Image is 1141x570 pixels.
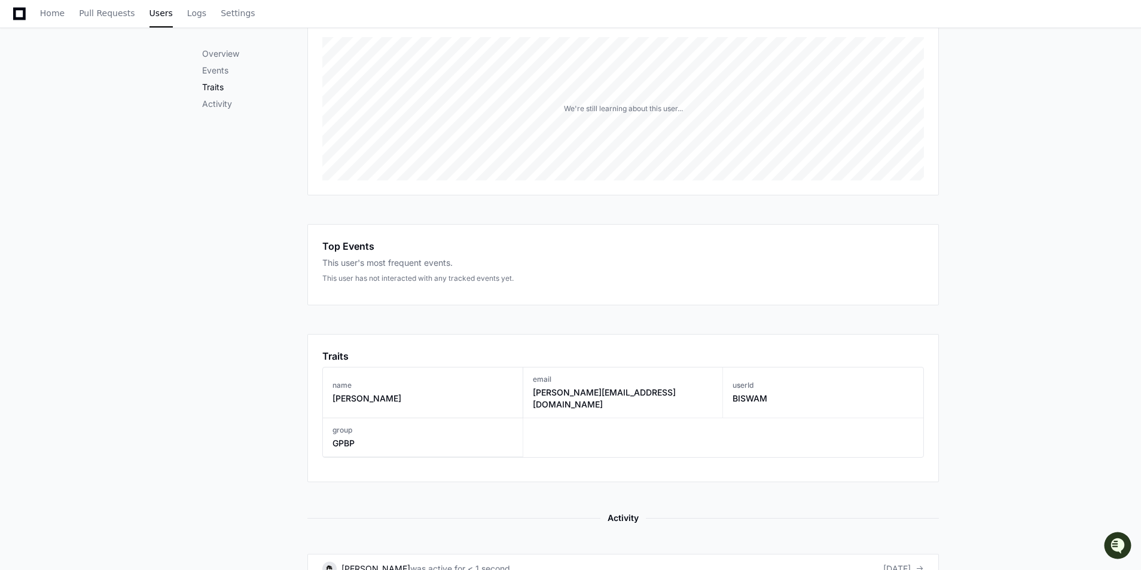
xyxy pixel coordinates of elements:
[332,393,401,404] h3: [PERSON_NAME]
[40,10,65,17] span: Home
[12,48,218,67] div: Welcome
[12,12,36,36] img: PlayerZero
[187,10,206,17] span: Logs
[119,125,145,134] span: Pylon
[41,101,151,111] div: We're available if you need us!
[202,81,307,93] p: Traits
[564,104,683,114] div: We're still learning about this user...
[150,10,173,17] span: Users
[332,381,401,390] h3: name
[203,93,218,107] button: Start new chat
[322,257,924,269] div: This user's most frequent events.
[533,387,713,410] h3: [PERSON_NAME][EMAIL_ADDRESS][DOMAIN_NAME]
[1103,531,1135,563] iframe: Open customer support
[202,48,307,60] p: Overview
[322,274,924,283] div: This user has not interacted with any tracked events yet.
[733,393,767,404] h3: BISWAM
[322,349,349,363] h1: Traits
[533,375,713,384] h3: email
[84,125,145,134] a: Powered byPylon
[41,89,196,101] div: Start new chat
[202,65,307,76] p: Events
[322,239,374,253] h1: Top Events
[12,89,33,111] img: 1756235613930-3d25f9e4-fa56-45dd-b3ad-e072dfbd1548
[322,349,924,363] app-pz-page-link-header: Traits
[332,437,355,449] h3: GPBP
[733,381,767,390] h3: userId
[221,10,255,17] span: Settings
[332,425,355,435] h3: group
[202,98,307,110] p: Activity
[79,10,135,17] span: Pull Requests
[600,511,646,525] span: Activity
